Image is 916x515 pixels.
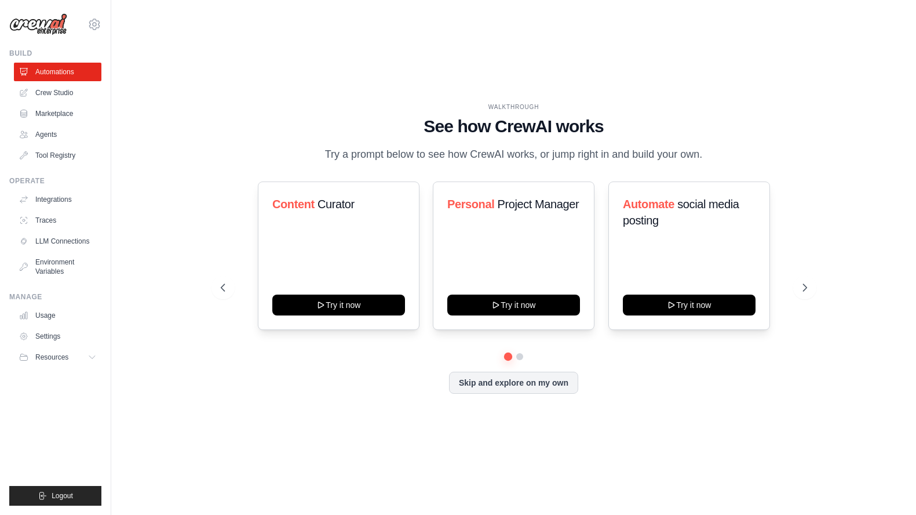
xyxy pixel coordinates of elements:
[14,190,101,209] a: Integrations
[498,198,579,211] span: Project Manager
[14,211,101,230] a: Traces
[9,292,101,302] div: Manage
[14,84,101,102] a: Crew Studio
[447,198,494,211] span: Personal
[317,198,354,211] span: Curator
[14,125,101,144] a: Agents
[272,295,405,315] button: Try it now
[14,146,101,165] a: Tool Registry
[14,63,101,81] a: Automations
[9,49,101,58] div: Build
[319,146,709,163] p: Try a prompt below to see how CrewAI works, or jump right in and build your own.
[14,306,101,325] a: Usage
[221,116,807,137] h1: See how CrewAI works
[623,198,739,227] span: social media posting
[14,253,101,281] a: Environment Variables
[9,486,101,506] button: Logout
[221,103,807,111] div: WALKTHROUGH
[14,232,101,251] a: LLM Connections
[623,295,756,315] button: Try it now
[272,198,315,211] span: Content
[14,104,101,123] a: Marketplace
[14,348,101,367] button: Resources
[35,353,68,362] span: Resources
[623,198,674,211] span: Automate
[447,295,580,315] button: Try it now
[14,327,101,346] a: Settings
[9,13,67,35] img: Logo
[9,176,101,186] div: Operate
[52,491,73,501] span: Logout
[449,372,578,394] button: Skip and explore on my own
